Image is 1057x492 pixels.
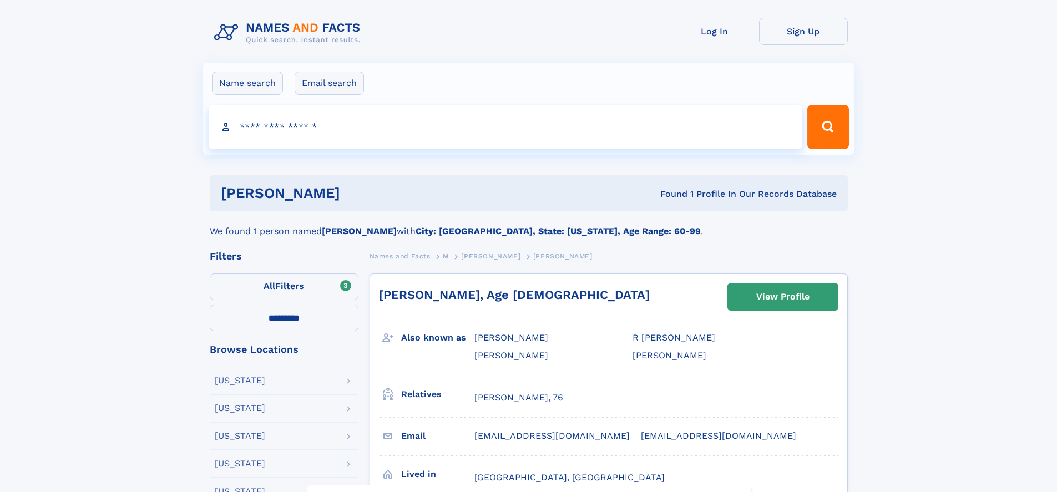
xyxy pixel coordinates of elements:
b: City: [GEOGRAPHIC_DATA], State: [US_STATE], Age Range: 60-99 [416,226,701,236]
label: Filters [210,273,358,300]
h1: [PERSON_NAME] [221,186,500,200]
div: View Profile [756,284,810,310]
a: [PERSON_NAME], Age [DEMOGRAPHIC_DATA] [379,288,650,302]
label: Email search [295,72,364,95]
div: [US_STATE] [215,432,265,440]
span: [PERSON_NAME] [533,252,593,260]
input: search input [209,105,803,149]
span: All [264,281,275,291]
span: [GEOGRAPHIC_DATA], [GEOGRAPHIC_DATA] [474,472,665,483]
div: Browse Locations [210,344,358,354]
button: Search Button [807,105,848,149]
b: [PERSON_NAME] [322,226,397,236]
img: Logo Names and Facts [210,18,370,48]
div: [US_STATE] [215,376,265,385]
label: Name search [212,72,283,95]
a: [PERSON_NAME] [461,249,520,263]
span: [PERSON_NAME] [461,252,520,260]
a: M [443,249,449,263]
h3: Lived in [401,465,474,484]
span: M [443,252,449,260]
div: Found 1 Profile In Our Records Database [500,188,837,200]
span: [PERSON_NAME] [474,350,548,361]
span: [PERSON_NAME] [633,350,706,361]
div: We found 1 person named with . [210,211,848,238]
a: Log In [670,18,759,45]
div: [US_STATE] [215,459,265,468]
a: Sign Up [759,18,848,45]
span: R [PERSON_NAME] [633,332,715,343]
div: [US_STATE] [215,404,265,413]
h3: Email [401,427,474,445]
span: [EMAIL_ADDRESS][DOMAIN_NAME] [641,430,796,441]
span: [EMAIL_ADDRESS][DOMAIN_NAME] [474,430,630,441]
h3: Relatives [401,385,474,404]
div: Filters [210,251,358,261]
span: [PERSON_NAME] [474,332,548,343]
a: Names and Facts [370,249,431,263]
h3: Also known as [401,328,474,347]
a: View Profile [728,283,838,310]
a: [PERSON_NAME], 76 [474,392,563,404]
